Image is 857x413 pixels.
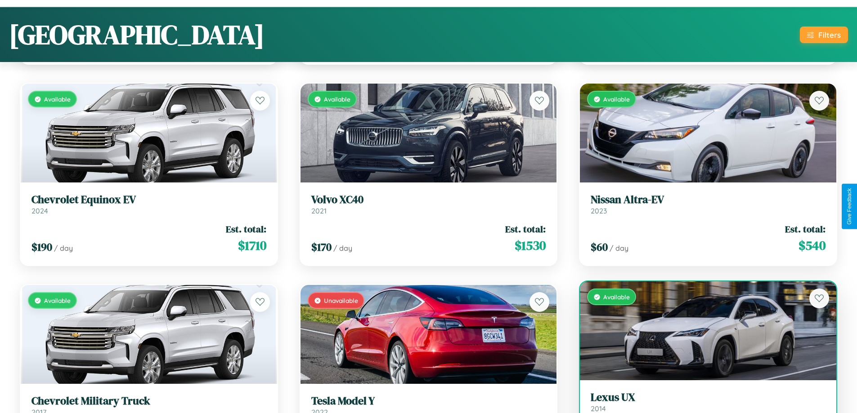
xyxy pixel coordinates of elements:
span: / day [610,244,628,253]
span: $ 60 [591,240,608,254]
span: Available [44,95,71,103]
span: $ 170 [311,240,332,254]
span: 2014 [591,404,606,413]
span: Est. total: [226,222,266,235]
span: Available [324,95,350,103]
span: / day [333,244,352,253]
span: $ 1530 [515,236,546,254]
a: Volvo XC402021 [311,193,546,215]
a: Nissan Altra-EV2023 [591,193,826,215]
span: 2023 [591,206,607,215]
button: Filters [800,27,848,43]
span: Available [603,293,630,301]
div: Give Feedback [846,188,853,225]
span: 2021 [311,206,327,215]
h3: Chevrolet Military Truck [31,395,266,408]
a: Chevrolet Equinox EV2024 [31,193,266,215]
span: Unavailable [324,297,358,304]
span: / day [54,244,73,253]
span: Available [44,297,71,304]
span: $ 540 [799,236,826,254]
div: Filters [818,30,841,40]
span: Available [603,95,630,103]
h1: [GEOGRAPHIC_DATA] [9,16,265,53]
h3: Nissan Altra-EV [591,193,826,206]
span: 2024 [31,206,48,215]
h3: Chevrolet Equinox EV [31,193,266,206]
span: Est. total: [785,222,826,235]
span: $ 190 [31,240,52,254]
h3: Tesla Model Y [311,395,546,408]
a: Lexus UX2014 [591,391,826,413]
h3: Volvo XC40 [311,193,546,206]
h3: Lexus UX [591,391,826,404]
span: $ 1710 [238,236,266,254]
span: Est. total: [505,222,546,235]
